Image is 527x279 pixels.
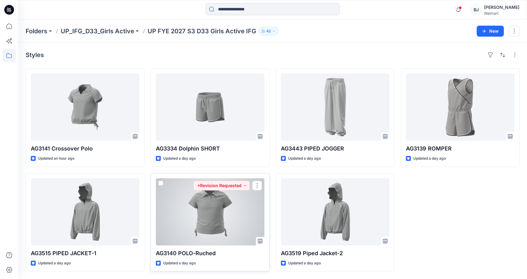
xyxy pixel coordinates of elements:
[26,51,44,59] h4: Styles
[406,74,514,141] a: AG3139 ROMPER
[156,178,264,245] a: AG3140 POLO-Ruched
[471,4,482,15] div: BJ
[38,155,74,162] p: Updated an hour ago
[31,144,139,153] p: AG3141 Crossover Polo
[31,74,139,141] a: AG3141 Crossover Polo
[477,26,504,37] button: New
[31,178,139,245] a: AG3515 PIPED JACKET-1
[156,249,264,258] p: AG3140 POLO-Ruched
[281,74,389,141] a: AG3443 PIPED JOGGER
[281,178,389,245] a: AG3519 Piped Jacket-2
[413,155,446,162] p: Updated a day ago
[156,144,264,153] p: AG3334 Dolphin SHORT
[61,27,134,35] a: UP_IFG_D33_Girls Active
[26,27,47,35] a: Folders
[288,155,321,162] p: Updated a day ago
[266,28,271,34] p: 42
[484,4,519,11] div: [PERSON_NAME]
[406,144,514,153] p: AG3139 ROMPER
[148,27,256,35] p: UP FYE 2027 S3 D33 Girls Active IFG
[484,11,519,16] div: Walmart
[156,74,264,141] a: AG3334 Dolphin SHORT
[163,260,196,266] p: Updated a day ago
[31,249,139,258] p: AG3515 PIPED JACKET-1
[38,260,71,266] p: Updated a day ago
[288,260,321,266] p: Updated a day ago
[163,155,196,162] p: Updated a day ago
[281,249,389,258] p: AG3519 Piped Jacket-2
[259,27,278,35] button: 42
[281,144,389,153] p: AG3443 PIPED JOGGER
